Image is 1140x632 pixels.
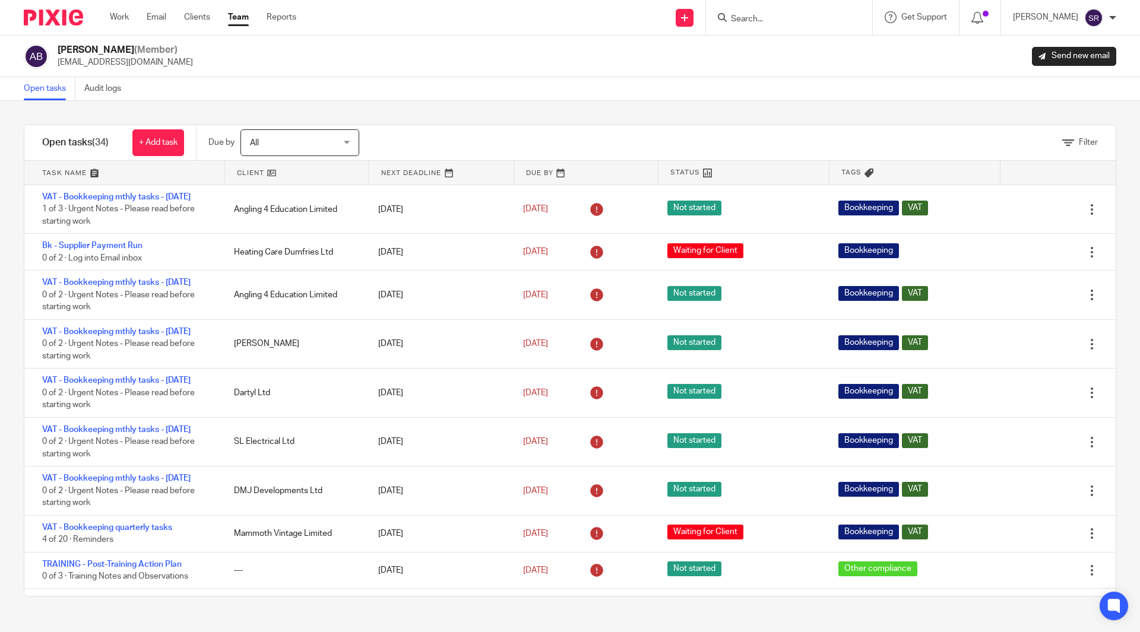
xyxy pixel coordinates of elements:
[42,242,142,250] a: Bk - Supplier Payment Run
[902,201,928,215] span: VAT
[42,339,195,360] span: 0 of 2 · Urgent Notes - Please read before starting work
[667,201,721,215] span: Not started
[523,339,548,348] span: [DATE]
[42,254,142,262] span: 0 of 2 · Log into Email inbox
[902,482,928,497] span: VAT
[228,11,249,23] a: Team
[222,332,366,355] div: [PERSON_NAME]
[366,381,511,405] div: [DATE]
[42,535,113,544] span: 4 of 20 · Reminders
[42,487,195,507] span: 0 of 2 · Urgent Notes - Please read before starting work
[667,384,721,399] span: Not started
[42,205,195,226] span: 1 of 3 · Urgent Notes - Please read before starting work
[902,525,928,539] span: VAT
[838,286,899,301] span: Bookkeeping
[84,77,130,100] a: Audit logs
[42,437,195,458] span: 0 of 2 · Urgent Notes - Please read before starting work
[366,522,511,545] div: [DATE]
[208,136,235,148] p: Due by
[902,286,928,301] span: VAT
[838,243,899,258] span: Bookkeeping
[838,201,899,215] span: Bookkeeping
[902,433,928,448] span: VAT
[366,332,511,355] div: [DATE]
[42,136,109,149] h1: Open tasks
[366,558,511,582] div: [DATE]
[222,430,366,453] div: SL Electrical Ltd
[42,328,191,336] a: VAT - Bookkeeping mthly tasks - [DATE]
[24,77,75,100] a: Open tasks
[523,248,548,256] span: [DATE]
[523,389,548,397] span: [DATE]
[838,482,899,497] span: Bookkeeping
[24,9,83,26] img: Pixie
[838,384,899,399] span: Bookkeeping
[222,198,366,221] div: Angling 4 Education Limited
[523,205,548,214] span: [DATE]
[667,561,721,576] span: Not started
[523,529,548,538] span: [DATE]
[42,193,191,201] a: VAT - Bookkeeping mthly tasks - [DATE]
[42,278,191,287] a: VAT - Bookkeeping mthly tasks - [DATE]
[42,389,195,409] span: 0 of 2 · Urgent Notes - Please read before starting work
[366,430,511,453] div: [DATE]
[42,572,188,580] span: 0 of 3 · Training Notes and Observations
[42,474,191,482] a: VAT - Bookkeeping mthly tasks - [DATE]
[222,283,366,307] div: Angling 4 Education Limited
[58,44,193,56] h2: [PERSON_NAME]
[222,240,366,264] div: Heating Care Dumfries Ltd
[670,167,700,177] span: Status
[366,479,511,503] div: [DATE]
[24,44,49,69] img: svg%3E
[42,376,191,385] a: VAT - Bookkeeping mthly tasks - [DATE]
[1013,11,1078,23] p: [PERSON_NAME]
[132,129,184,156] a: + Add task
[1032,47,1116,66] a: Send new email
[58,56,193,68] p: [EMAIL_ADDRESS][DOMAIN_NAME]
[838,335,899,350] span: Bookkeeping
[110,11,129,23] a: Work
[523,487,548,495] span: [DATE]
[42,291,195,312] span: 0 of 2 · Urgent Notes - Please read before starting work
[838,525,899,539] span: Bookkeeping
[42,560,182,569] a: TRAINING - Post-Training Action Plan
[222,479,366,503] div: DMJ Developments Ltd
[667,433,721,448] span: Not started
[730,14,837,25] input: Search
[134,45,178,55] span: (Member)
[838,433,899,448] span: Bookkeeping
[92,138,109,147] span: (34)
[1084,8,1103,27] img: svg%3E
[667,286,721,301] span: Not started
[667,482,721,497] span: Not started
[667,243,743,258] span: Waiting for Client
[902,384,928,399] span: VAT
[250,139,259,147] span: All
[42,425,191,434] a: VAT - Bookkeeping mthly tasks - [DATE]
[523,291,548,299] span: [DATE]
[184,11,210,23] a: Clients
[222,522,366,545] div: Mammoth Vintage Limited
[222,558,366,582] div: ---
[366,283,511,307] div: [DATE]
[667,525,743,539] span: Waiting for Client
[523,437,548,446] span: [DATE]
[42,523,172,532] a: VAT - Bookkeeping quarterly tasks
[366,240,511,264] div: [DATE]
[838,561,917,576] span: Other compliance
[901,13,947,21] span: Get Support
[902,335,928,350] span: VAT
[841,167,862,177] span: Tags
[366,198,511,221] div: [DATE]
[267,11,296,23] a: Reports
[147,11,166,23] a: Email
[222,381,366,405] div: Dartyl Ltd
[523,566,548,574] span: [DATE]
[667,335,721,350] span: Not started
[1079,138,1098,147] span: Filter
